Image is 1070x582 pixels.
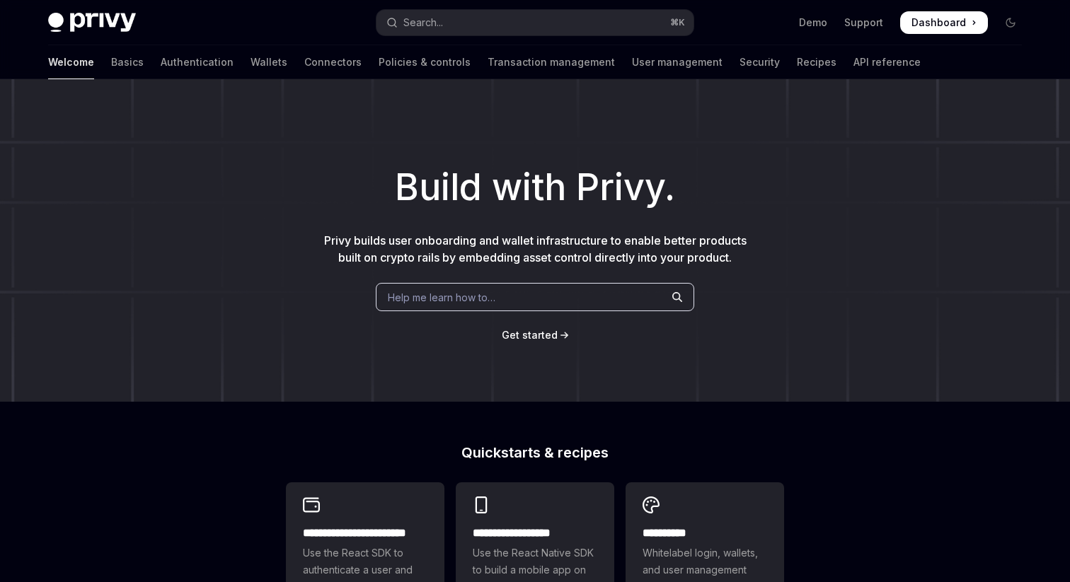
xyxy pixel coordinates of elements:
[379,45,471,79] a: Policies & controls
[324,233,747,264] span: Privy builds user onboarding and wallet infrastructure to enable better products built on crypto ...
[911,16,966,30] span: Dashboard
[304,45,362,79] a: Connectors
[388,290,495,305] span: Help me learn how to…
[403,14,443,31] div: Search...
[376,10,694,35] button: Open search
[488,45,615,79] a: Transaction management
[797,45,836,79] a: Recipes
[161,45,234,79] a: Authentication
[251,45,287,79] a: Wallets
[853,45,921,79] a: API reference
[286,446,784,460] h2: Quickstarts & recipes
[799,16,827,30] a: Demo
[844,16,883,30] a: Support
[23,160,1047,215] h1: Build with Privy.
[502,328,558,342] a: Get started
[111,45,144,79] a: Basics
[48,45,94,79] a: Welcome
[670,17,685,28] span: ⌘ K
[502,329,558,341] span: Get started
[900,11,988,34] a: Dashboard
[740,45,780,79] a: Security
[999,11,1022,34] button: Toggle dark mode
[632,45,723,79] a: User management
[48,13,136,33] img: dark logo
